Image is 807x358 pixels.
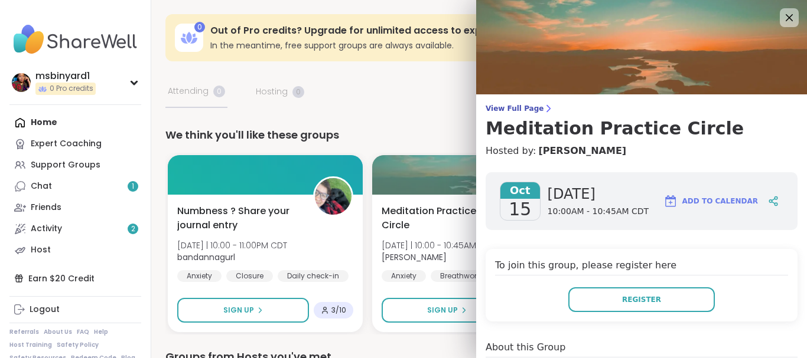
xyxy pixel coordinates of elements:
[50,84,93,94] span: 0 Pro credits
[9,328,39,336] a: Referrals
[31,202,61,214] div: Friends
[9,176,141,197] a: Chat1
[9,341,52,349] a: Host Training
[9,155,141,176] a: Support Groups
[315,178,352,215] img: bandannagurl
[509,199,531,220] span: 15
[486,144,798,158] h4: Hosted by:
[226,270,273,282] div: Closure
[223,305,254,316] span: Sign Up
[486,104,798,139] a: View Full PageMeditation Practice Circle
[30,304,60,316] div: Logout
[177,298,309,323] button: Sign Up
[9,218,141,239] a: Activity2
[132,182,134,192] span: 1
[177,251,235,263] b: bandannagurl
[210,24,697,37] h3: Out of Pro credits? Upgrade for unlimited access to expert-led coaching groups.
[331,306,346,315] span: 3 / 10
[9,133,141,155] a: Expert Coaching
[31,223,62,235] div: Activity
[382,251,447,263] b: [PERSON_NAME]
[538,144,626,158] a: [PERSON_NAME]
[658,187,763,215] button: Add to Calendar
[57,341,99,349] a: Safety Policy
[77,328,89,336] a: FAQ
[177,239,287,251] span: [DATE] | 10:00 - 11:00PM CDT
[9,197,141,218] a: Friends
[431,270,490,282] div: Breathwork
[194,22,205,32] div: 0
[210,40,697,51] h3: In the meantime, free support groups are always available.
[382,204,505,232] span: Meditation Practice Circle
[427,305,458,316] span: Sign Up
[31,180,52,192] div: Chat
[35,70,96,83] div: msbinyard1
[382,298,513,323] button: Sign Up
[486,104,798,113] span: View Full Page
[486,118,798,139] h3: Meditation Practice Circle
[495,258,788,275] h4: To join this group, please register here
[94,328,108,336] a: Help
[548,185,649,203] span: [DATE]
[31,244,51,256] div: Host
[382,239,495,251] span: [DATE] | 10:00 - 10:45AM CDT
[9,239,141,261] a: Host
[177,204,300,232] span: Numbness ? Share your journal entry
[131,224,135,234] span: 2
[682,196,758,206] span: Add to Calendar
[486,340,565,354] h4: About this Group
[568,287,715,312] button: Register
[278,270,349,282] div: Daily check-in
[31,138,102,150] div: Expert Coaching
[548,206,649,218] span: 10:00AM - 10:45AM CDT
[44,328,72,336] a: About Us
[500,182,540,199] span: Oct
[31,159,100,171] div: Support Groups
[622,294,661,305] span: Register
[177,270,222,282] div: Anxiety
[9,19,141,60] img: ShareWell Nav Logo
[9,299,141,320] a: Logout
[165,127,793,143] div: We think you'll like these groups
[663,194,678,208] img: ShareWell Logomark
[9,268,141,289] div: Earn $20 Credit
[12,73,31,92] img: msbinyard1
[382,270,426,282] div: Anxiety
